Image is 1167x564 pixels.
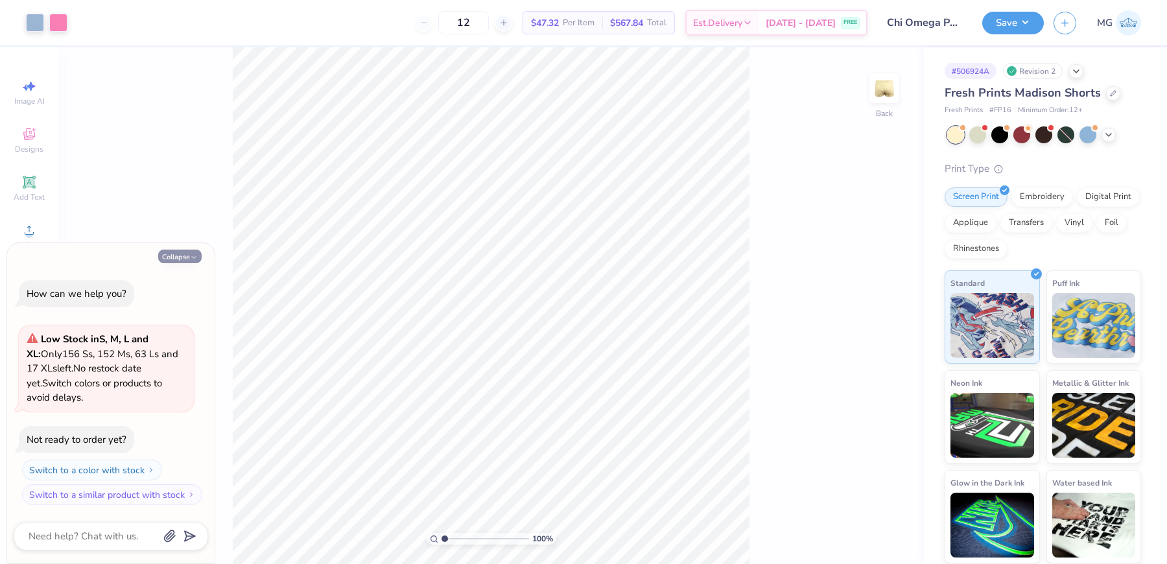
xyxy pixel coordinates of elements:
span: Water based Ink [1052,476,1112,489]
span: $567.84 [610,16,643,30]
span: Est. Delivery [693,16,742,30]
button: Save [982,12,1044,34]
span: Metallic & Glitter Ink [1052,376,1129,390]
span: $47.32 [531,16,559,30]
div: Revision 2 [1003,63,1063,79]
div: Not ready to order yet? [27,433,126,446]
img: Neon Ink [950,393,1034,458]
span: [DATE] - [DATE] [766,16,836,30]
button: Switch to a similar product with stock [22,484,202,505]
img: Switch to a color with stock [147,466,155,474]
strong: Low Stock in S, M, L and XL : [27,333,148,360]
span: 100 % [532,533,553,545]
span: Fresh Prints Madison Shorts [945,85,1101,100]
div: Embroidery [1011,187,1073,207]
div: How can we help you? [27,287,126,300]
span: # FP16 [989,105,1011,116]
span: Puff Ink [1052,276,1079,290]
div: Rhinestones [945,239,1008,259]
div: Applique [945,213,996,233]
span: Neon Ink [950,376,982,390]
span: Standard [950,276,985,290]
span: Only 156 Ss, 152 Ms, 63 Ls and 17 XLs left. Switch colors or products to avoid delays. [27,333,178,404]
span: FREE [843,18,857,27]
span: No restock date yet. [27,362,141,390]
span: Glow in the Dark Ink [950,476,1024,489]
a: MG [1097,10,1141,36]
button: Collapse [158,250,202,263]
span: Per Item [563,16,595,30]
span: Upload [16,240,42,250]
div: Transfers [1000,213,1052,233]
img: Back [871,75,897,101]
div: Screen Print [945,187,1008,207]
div: Foil [1096,213,1127,233]
span: Add Text [14,192,45,202]
div: Back [876,108,893,119]
div: # 506924A [945,63,996,79]
input: – – [438,11,489,34]
img: Standard [950,293,1034,358]
img: Puff Ink [1052,293,1136,358]
span: MG [1097,16,1113,30]
span: Minimum Order: 12 + [1018,105,1083,116]
img: Glow in the Dark Ink [950,493,1034,558]
div: Print Type [945,161,1141,176]
img: Water based Ink [1052,493,1136,558]
span: Designs [15,144,43,154]
input: Untitled Design [877,10,972,36]
span: Fresh Prints [945,105,983,116]
span: Total [647,16,666,30]
button: Switch to a color with stock [22,460,162,480]
img: Switch to a similar product with stock [187,491,195,499]
img: Metallic & Glitter Ink [1052,393,1136,458]
div: Vinyl [1056,213,1092,233]
img: Mary Grace [1116,10,1141,36]
span: Image AI [14,96,45,106]
div: Digital Print [1077,187,1140,207]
